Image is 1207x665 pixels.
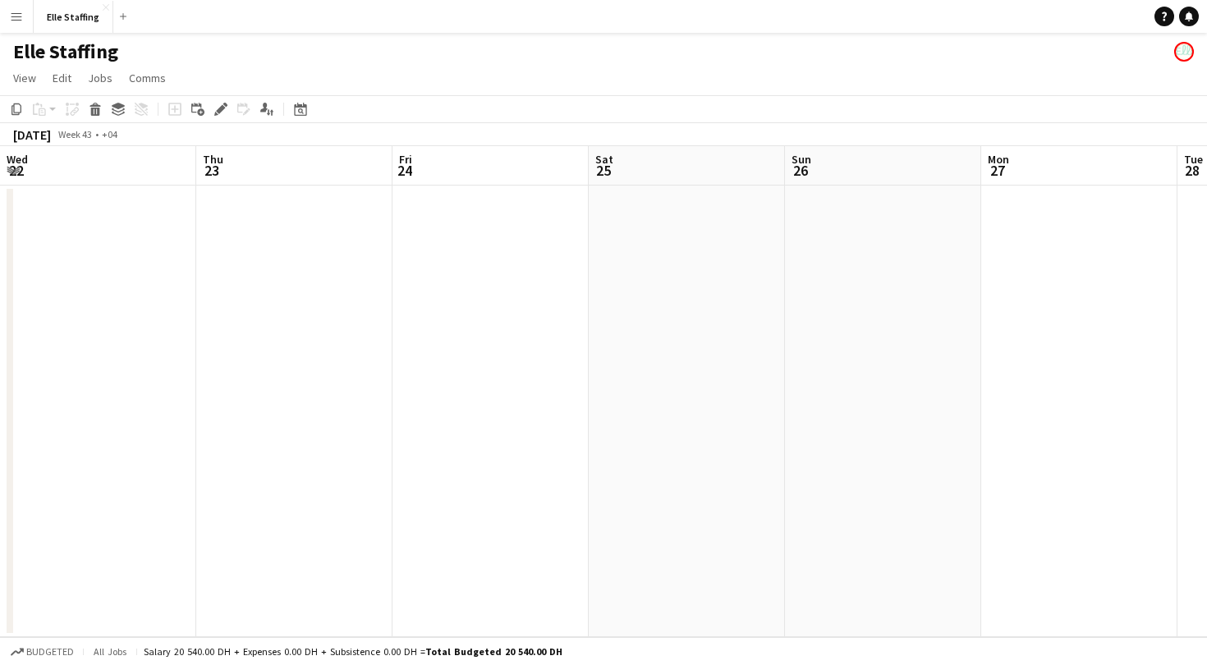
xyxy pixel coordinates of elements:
a: Comms [122,67,172,89]
button: Elle Staffing [34,1,113,33]
span: Thu [203,152,223,167]
span: 28 [1182,161,1203,180]
span: Mon [988,152,1009,167]
span: 23 [200,161,223,180]
span: Week 43 [54,128,95,140]
span: Edit [53,71,71,85]
h1: Elle Staffing [13,39,118,64]
div: +04 [102,128,117,140]
a: Edit [46,67,78,89]
span: Fri [399,152,412,167]
span: 24 [397,161,412,180]
span: Wed [7,152,28,167]
span: All jobs [90,645,130,658]
app-user-avatar: Gaelle Vanmullem [1174,42,1194,62]
span: Sun [792,152,811,167]
span: 26 [789,161,811,180]
span: Comms [129,71,166,85]
button: Budgeted [8,643,76,661]
div: Salary 20 540.00 DH + Expenses 0.00 DH + Subsistence 0.00 DH = [144,645,562,658]
span: Budgeted [26,646,74,658]
span: Sat [595,152,613,167]
div: [DATE] [13,126,51,143]
span: Tue [1184,152,1203,167]
span: 22 [4,161,28,180]
span: View [13,71,36,85]
a: Jobs [81,67,119,89]
span: Total Budgeted 20 540.00 DH [425,645,562,658]
span: 27 [985,161,1009,180]
span: Jobs [88,71,112,85]
span: 25 [593,161,613,180]
a: View [7,67,43,89]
